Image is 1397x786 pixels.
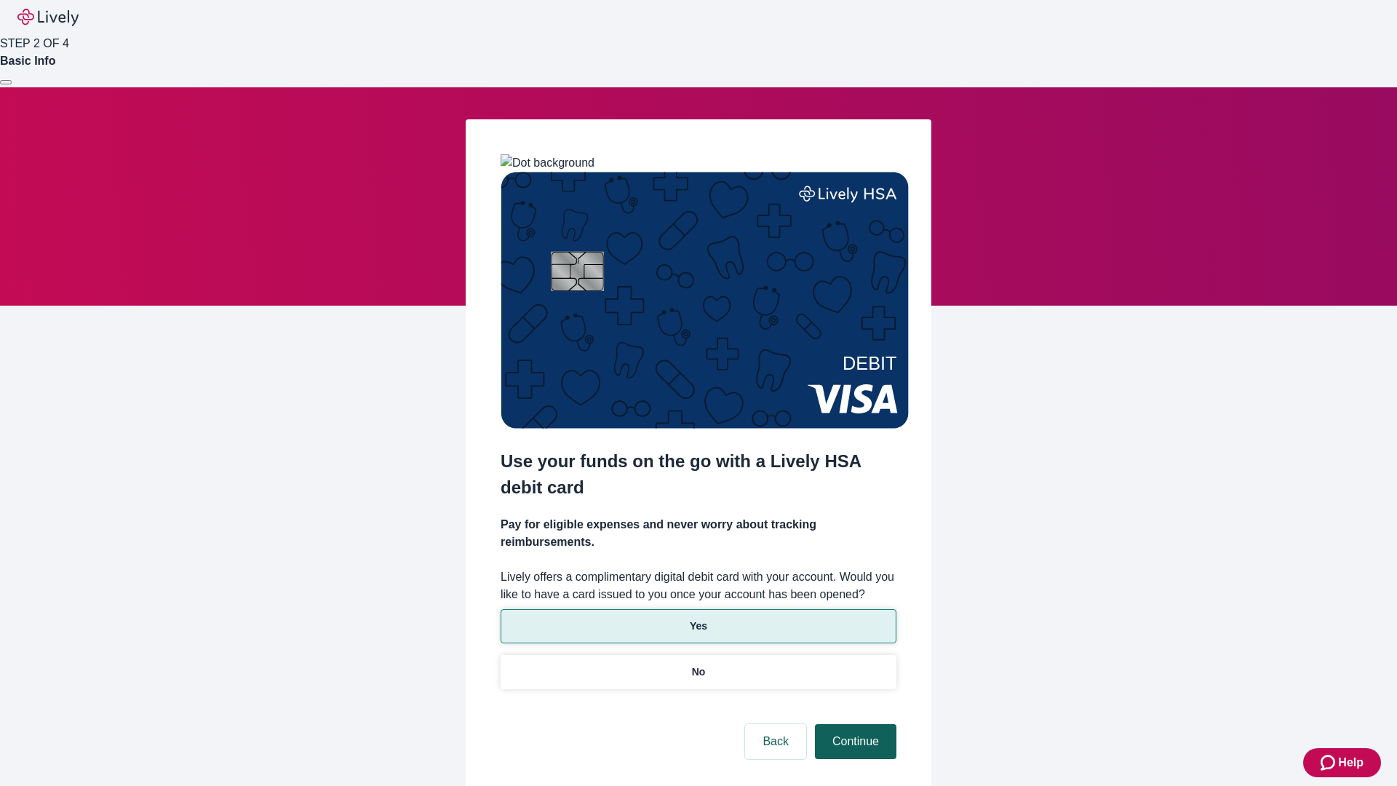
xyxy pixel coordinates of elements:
[1338,754,1364,771] span: Help
[501,516,896,551] h4: Pay for eligible expenses and never worry about tracking reimbursements.
[17,9,79,26] img: Lively
[501,172,909,429] img: Debit card
[1321,754,1338,771] svg: Zendesk support icon
[692,664,706,680] p: No
[501,448,896,501] h2: Use your funds on the go with a Lively HSA debit card
[745,724,806,759] button: Back
[501,609,896,643] button: Yes
[501,154,594,172] img: Dot background
[501,655,896,689] button: No
[1303,748,1381,777] button: Zendesk support iconHelp
[815,724,896,759] button: Continue
[501,568,896,603] label: Lively offers a complimentary digital debit card with your account. Would you like to have a card...
[690,619,707,634] p: Yes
